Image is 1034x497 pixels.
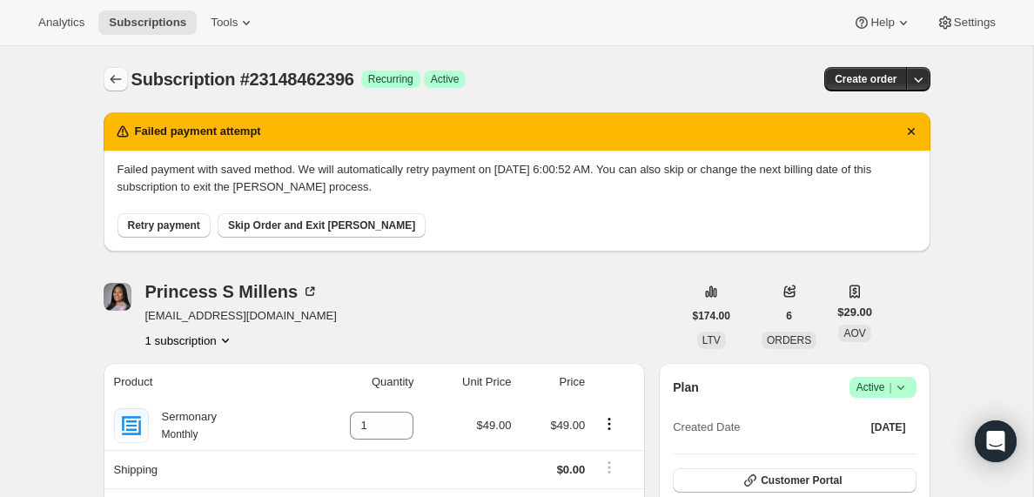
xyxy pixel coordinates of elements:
span: Skip Order and Exit [PERSON_NAME] [228,218,415,232]
button: Subscriptions [104,67,128,91]
span: Recurring [368,72,413,86]
button: Customer Portal [673,468,916,493]
span: $0.00 [557,463,586,476]
span: Active [431,72,460,86]
button: Product actions [595,414,623,433]
span: Princess S Millens [104,283,131,311]
button: Retry payment [117,213,211,238]
span: Customer Portal [761,473,842,487]
span: Analytics [38,16,84,30]
span: Subscription #23148462396 [131,70,354,89]
button: 6 [775,304,802,328]
button: Product actions [145,332,234,349]
div: Open Intercom Messenger [975,420,1017,462]
span: Create order [835,72,896,86]
button: Settings [926,10,1006,35]
th: Product [104,363,299,401]
button: Dismiss notification [899,119,923,144]
th: Unit Price [419,363,516,401]
button: Create order [824,67,907,91]
span: $49.00 [477,419,512,432]
button: Shipping actions [595,458,623,477]
span: Subscriptions [109,16,186,30]
span: Active [856,379,910,396]
th: Price [516,363,590,401]
small: Monthly [162,428,198,440]
span: | [889,380,891,394]
span: [DATE] [871,420,906,434]
span: 6 [786,309,792,323]
span: $49.00 [550,419,585,432]
div: Sermonary [149,408,218,443]
button: [DATE] [861,415,916,440]
span: LTV [702,334,721,346]
h2: Failed payment attempt [135,123,261,140]
span: Tools [211,16,238,30]
span: Settings [954,16,996,30]
button: Analytics [28,10,95,35]
th: Shipping [104,450,299,488]
button: $174.00 [682,304,741,328]
span: ORDERS [767,334,811,346]
img: product img [114,408,149,443]
button: Tools [200,10,265,35]
button: Help [843,10,922,35]
button: Subscriptions [98,10,197,35]
span: $29.00 [837,304,872,321]
span: $174.00 [693,309,730,323]
span: Created Date [673,419,740,436]
th: Quantity [298,363,419,401]
span: Help [870,16,894,30]
span: AOV [843,327,865,339]
p: Failed payment with saved method. We will automatically retry payment on [DATE] 6:00:52 AM. You c... [117,161,916,196]
span: [EMAIL_ADDRESS][DOMAIN_NAME] [145,307,337,325]
button: Skip Order and Exit [PERSON_NAME] [218,213,426,238]
h2: Plan [673,379,699,396]
div: Princess S Millens [145,283,319,300]
span: Retry payment [128,218,200,232]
